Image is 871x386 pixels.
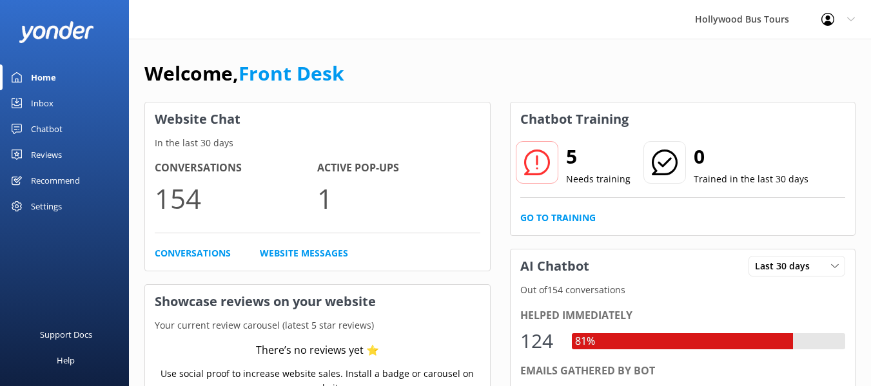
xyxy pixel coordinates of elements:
img: yonder-white-logo.png [19,21,93,43]
h3: Chatbot Training [511,102,638,136]
p: Needs training [566,172,631,186]
h3: AI Chatbot [511,249,599,283]
div: Support Docs [40,322,92,347]
div: Help [57,347,75,373]
p: Trained in the last 30 days [694,172,808,186]
h2: 0 [694,141,808,172]
h1: Welcome, [144,58,344,89]
a: Website Messages [260,246,348,260]
p: 1 [317,177,480,220]
p: Out of 154 conversations [511,283,856,297]
h4: Conversations [155,160,317,177]
p: In the last 30 days [145,136,490,150]
div: Home [31,64,56,90]
div: Settings [31,193,62,219]
div: Chatbot [31,116,63,142]
div: Inbox [31,90,54,116]
div: Reviews [31,142,62,168]
a: Front Desk [239,60,344,86]
div: Helped immediately [520,307,846,324]
div: 81% [572,333,598,350]
a: Conversations [155,246,231,260]
a: Go to Training [520,211,596,225]
h4: Active Pop-ups [317,160,480,177]
p: 154 [155,177,317,220]
span: Last 30 days [755,259,817,273]
div: There’s no reviews yet ⭐ [256,342,379,359]
div: Recommend [31,168,80,193]
div: 124 [520,325,559,356]
p: Your current review carousel (latest 5 star reviews) [145,318,490,333]
div: Emails gathered by bot [520,363,846,380]
h2: 5 [566,141,631,172]
h3: Website Chat [145,102,490,136]
h3: Showcase reviews on your website [145,285,490,318]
